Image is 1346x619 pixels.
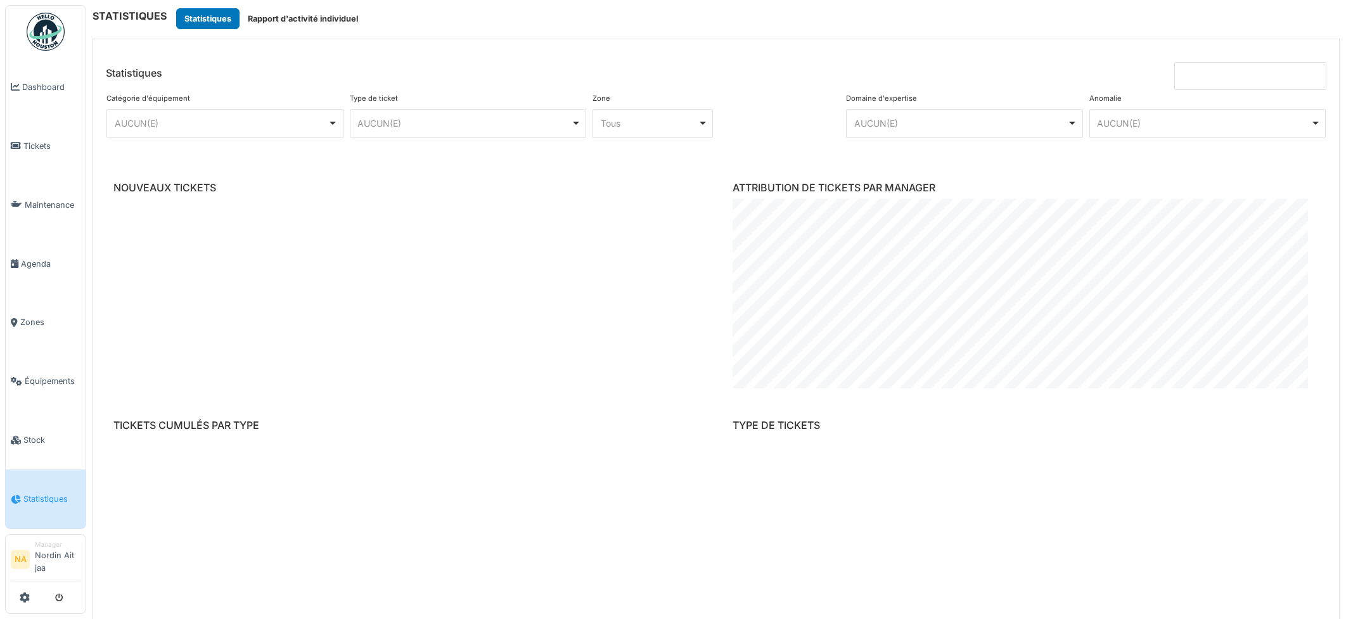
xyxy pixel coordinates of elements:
h6: STATISTIQUES [93,10,167,22]
li: Nordin Ait jaa [35,540,80,579]
a: Zones [6,293,86,352]
li: NA [11,550,30,569]
span: Équipements [25,375,80,387]
div: AUCUN(E) [115,117,328,130]
div: Tous [601,117,698,130]
span: Statistiques [23,493,80,505]
h6: TICKETS CUMULÉS PAR TYPE [113,419,700,431]
div: Manager [35,540,80,549]
label: Anomalie [1089,93,1122,104]
span: Agenda [21,258,80,270]
label: Domaine d'expertise [846,93,917,104]
button: Rapport d'activité individuel [240,8,366,29]
label: Catégorie d'équipement [106,93,190,104]
button: Statistiques [176,8,240,29]
a: Tickets [6,117,86,175]
a: NA ManagerNordin Ait jaa [11,540,80,582]
label: Zone [593,93,610,104]
h6: Statistiques [106,67,162,79]
h6: ATTRIBUTION DE TICKETS PAR MANAGER [733,182,1319,194]
div: AUCUN(E) [1097,117,1311,130]
span: Zones [20,316,80,328]
label: Type de ticket [350,93,398,104]
span: Maintenance [25,199,80,211]
span: Tickets [23,140,80,152]
a: Dashboard [6,58,86,117]
a: Équipements [6,352,86,411]
h6: TYPE DE TICKETS [733,419,1319,431]
a: Stock [6,411,86,469]
div: AUCUN(E) [357,117,571,130]
a: Maintenance [6,175,86,234]
a: Agenda [6,234,86,293]
img: Badge_color-CXgf-gQk.svg [27,13,65,51]
a: Statistiques [6,469,86,528]
h6: NOUVEAUX TICKETS [113,182,700,194]
span: Stock [23,434,80,446]
span: Dashboard [22,81,80,93]
div: AUCUN(E) [854,117,1068,130]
